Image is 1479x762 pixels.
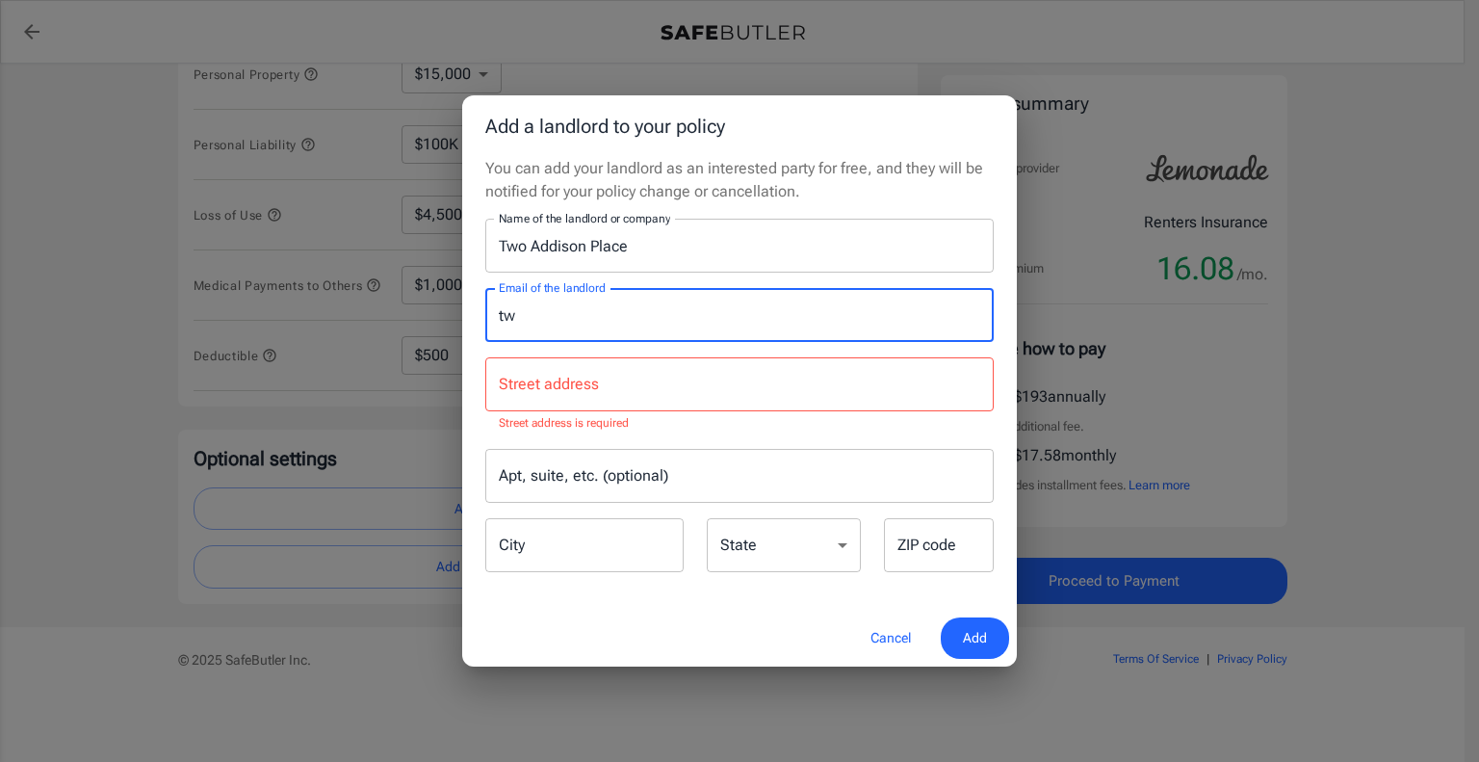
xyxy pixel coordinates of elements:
[499,210,670,226] label: Name of the landlord or company
[499,279,605,296] label: Email of the landlord
[499,414,980,434] p: Street address is required
[462,95,1017,157] h2: Add a landlord to your policy
[963,626,987,650] span: Add
[485,157,994,203] p: You can add your landlord as an interested party for free, and they will be notified for your pol...
[941,617,1009,659] button: Add
[848,617,933,659] button: Cancel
